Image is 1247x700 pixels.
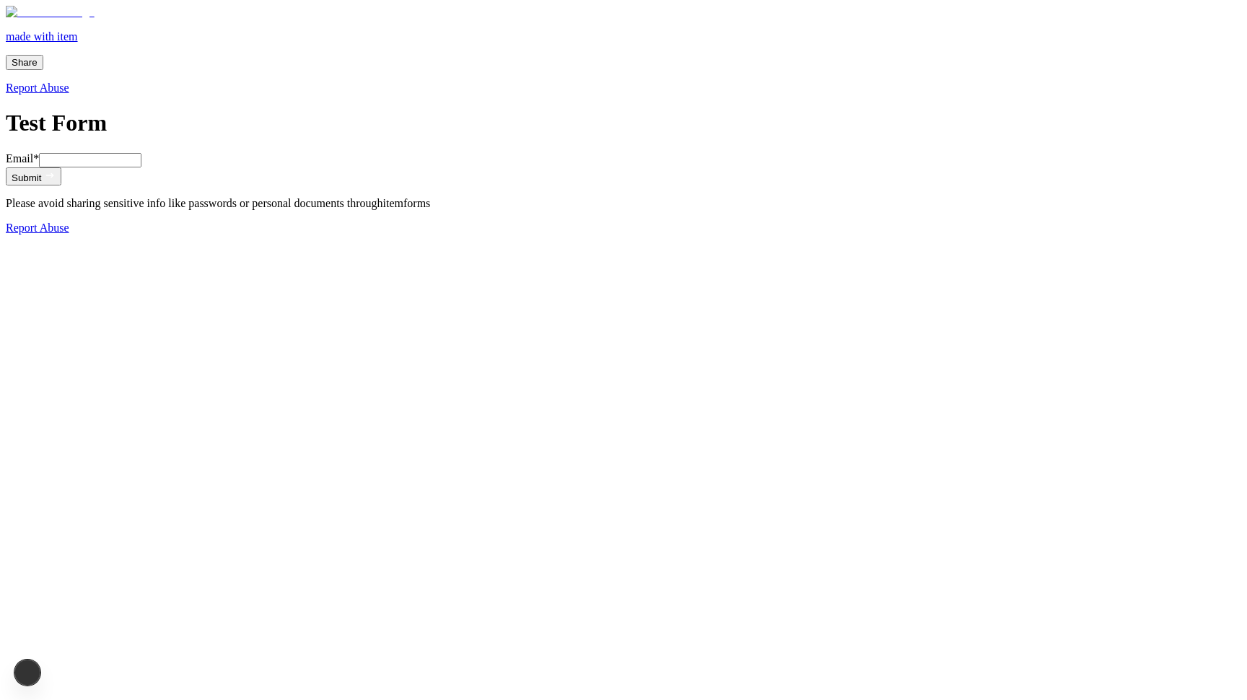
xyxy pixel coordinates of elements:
p: made with item [6,30,1241,43]
button: Submit [6,167,61,185]
img: Item Brain Logo [6,6,95,19]
p: Please avoid sharing sensitive info like passwords or personal documents through forms [6,197,1241,210]
span: item [383,197,403,209]
h1: Test Form [6,110,1241,136]
a: Report Abuse [6,82,1241,95]
button: Share [6,55,43,70]
a: made with item [6,6,1241,43]
label: Email [6,152,39,165]
a: Report Abuse [6,222,1241,235]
